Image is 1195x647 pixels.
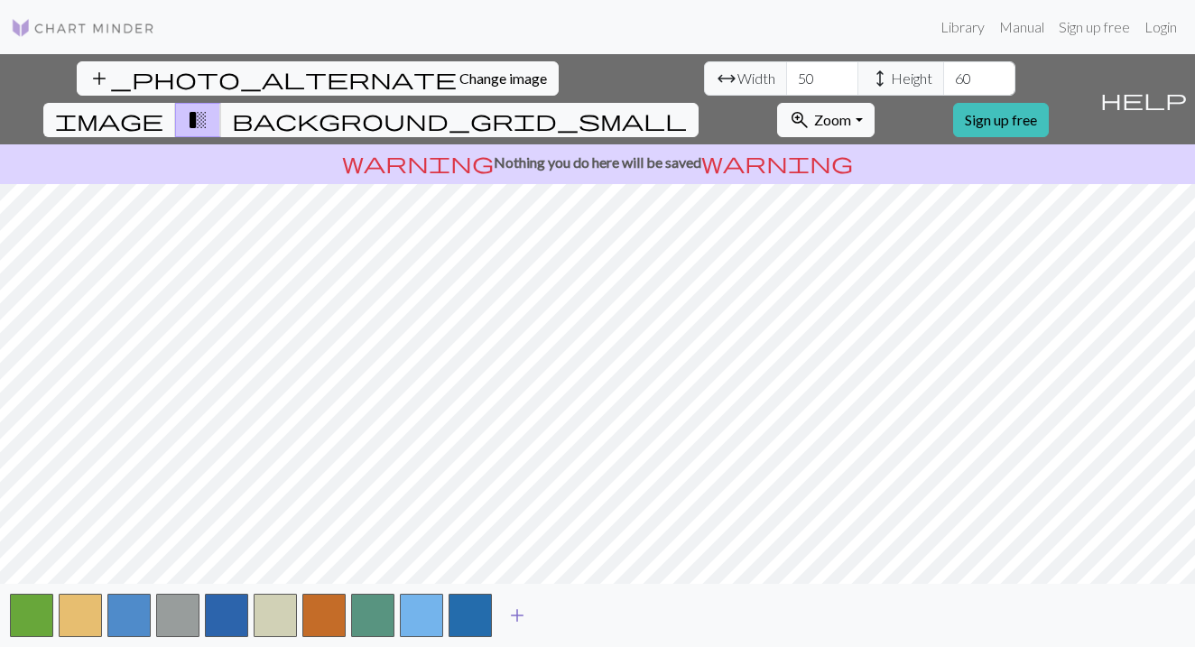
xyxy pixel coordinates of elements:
[777,103,874,137] button: Zoom
[459,69,547,87] span: Change image
[506,603,528,628] span: add
[814,111,851,128] span: Zoom
[88,66,457,91] span: add_photo_alternate
[701,150,853,175] span: warning
[495,598,540,633] button: Add color
[953,103,1049,137] a: Sign up free
[7,152,1188,173] p: Nothing you do here will be saved
[1051,9,1137,45] a: Sign up free
[992,9,1051,45] a: Manual
[11,17,155,39] img: Logo
[716,66,737,91] span: arrow_range
[891,68,932,89] span: Height
[342,150,494,175] span: warning
[933,9,992,45] a: Library
[55,107,163,133] span: image
[1137,9,1184,45] a: Login
[869,66,891,91] span: height
[232,107,687,133] span: background_grid_small
[737,68,775,89] span: Width
[1100,87,1187,112] span: help
[77,61,559,96] button: Change image
[187,107,208,133] span: transition_fade
[1092,54,1195,144] button: Help
[789,107,811,133] span: zoom_in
